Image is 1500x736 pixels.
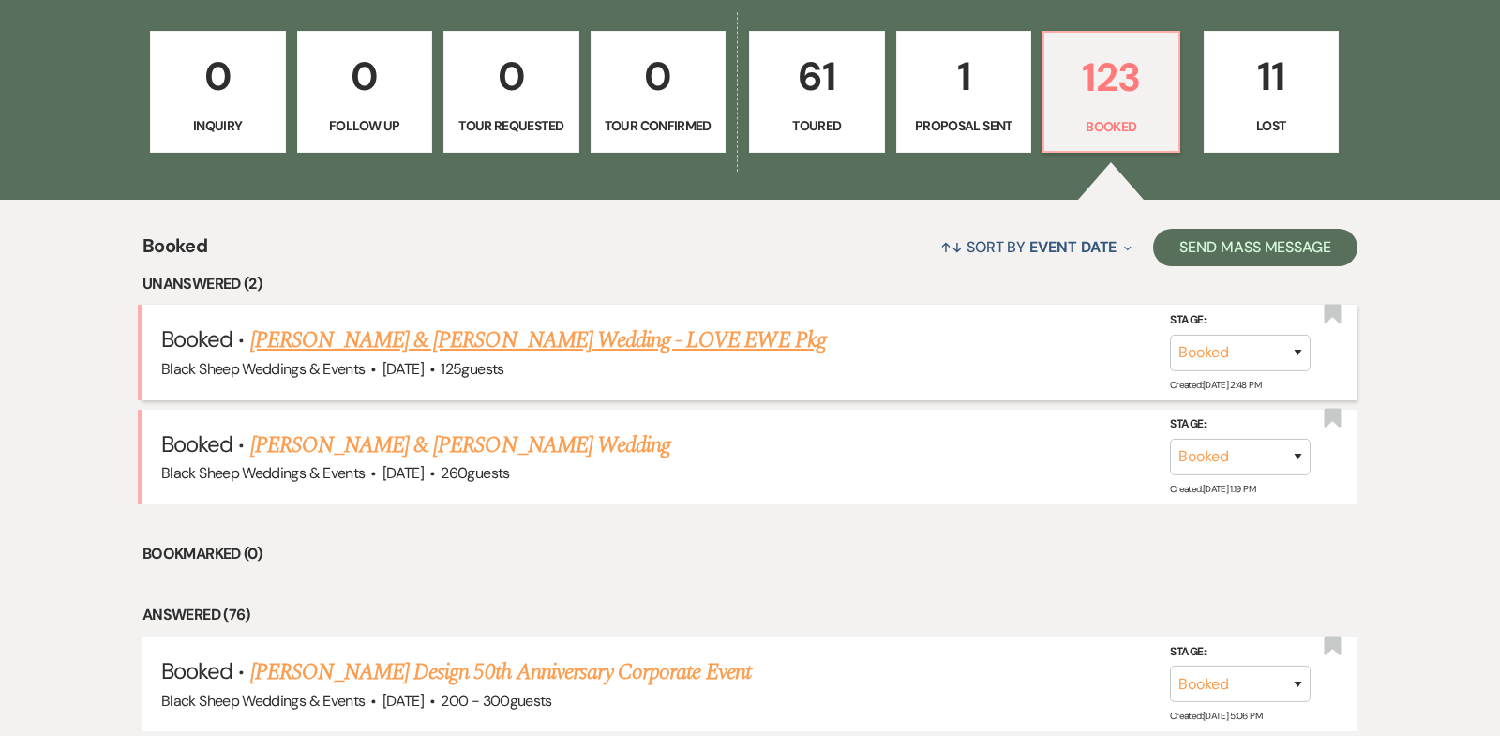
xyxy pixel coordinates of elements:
p: 0 [162,45,274,108]
span: Booked [161,429,232,458]
span: Booked [161,656,232,685]
span: Black Sheep Weddings & Events [161,691,365,711]
a: 11Lost [1204,31,1340,153]
p: 0 [456,45,567,108]
li: Bookmarked (0) [142,542,1357,566]
span: 125 guests [441,359,503,379]
span: Event Date [1029,237,1117,257]
li: Unanswered (2) [142,272,1357,296]
button: Send Mass Message [1153,229,1357,266]
p: Inquiry [162,115,274,136]
a: 1Proposal Sent [896,31,1032,153]
a: [PERSON_NAME] Design 50th Anniversary Corporate Event [250,655,751,689]
p: 123 [1056,46,1167,109]
span: 260 guests [441,463,509,483]
span: [DATE] [382,691,424,711]
a: 123Booked [1042,31,1180,153]
label: Stage: [1170,641,1311,662]
label: Stage: [1170,310,1311,331]
a: 0Follow Up [297,31,433,153]
p: 0 [603,45,714,108]
p: Booked [1056,116,1167,137]
p: 11 [1216,45,1327,108]
p: Tour Requested [456,115,567,136]
p: Proposal Sent [908,115,1020,136]
a: [PERSON_NAME] & [PERSON_NAME] Wedding [250,428,670,462]
label: Stage: [1170,414,1311,435]
span: Created: [DATE] 1:19 PM [1170,483,1255,495]
span: 200 - 300 guests [441,691,551,711]
span: Created: [DATE] 2:48 PM [1170,378,1261,390]
span: Created: [DATE] 5:06 PM [1170,710,1262,722]
span: Booked [161,324,232,353]
span: Booked [142,232,207,272]
p: Follow Up [309,115,421,136]
span: Black Sheep Weddings & Events [161,463,365,483]
p: Toured [761,115,873,136]
span: ↑↓ [940,237,963,257]
li: Answered (76) [142,603,1357,627]
p: 0 [309,45,421,108]
span: Black Sheep Weddings & Events [161,359,365,379]
p: 61 [761,45,873,108]
p: 1 [908,45,1020,108]
p: Lost [1216,115,1327,136]
a: 0Tour Requested [443,31,579,153]
button: Sort By Event Date [933,222,1139,272]
a: 0Tour Confirmed [591,31,727,153]
a: 0Inquiry [150,31,286,153]
span: [DATE] [382,359,424,379]
span: [DATE] [382,463,424,483]
p: Tour Confirmed [603,115,714,136]
a: [PERSON_NAME] & [PERSON_NAME] Wedding - LOVE EWE Pkg [250,323,826,357]
a: 61Toured [749,31,885,153]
